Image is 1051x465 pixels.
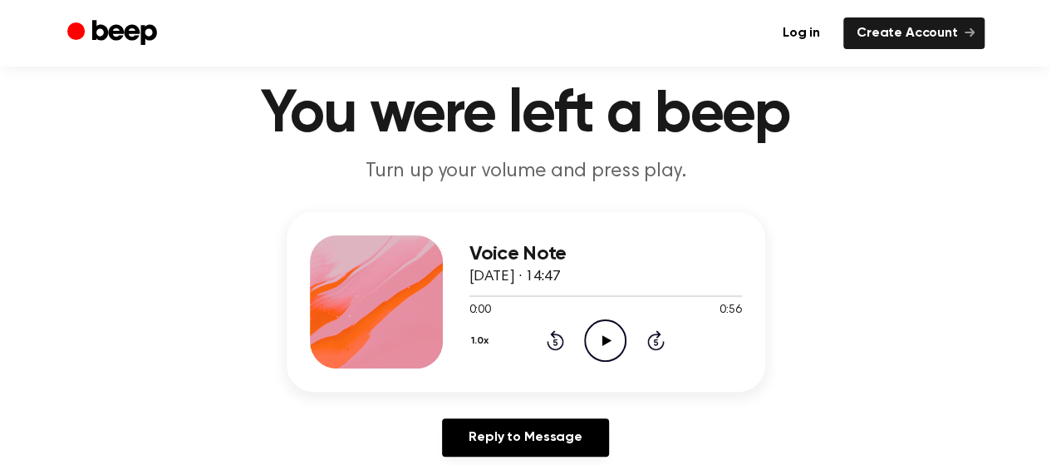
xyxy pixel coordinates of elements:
span: 0:56 [719,302,741,319]
a: Log in [769,17,833,49]
h3: Voice Note [469,243,742,265]
a: Reply to Message [442,418,608,457]
span: 0:00 [469,302,491,319]
h1: You were left a beep [101,85,951,145]
a: Create Account [843,17,985,49]
a: Beep [67,17,161,50]
button: 1.0x [469,327,495,355]
p: Turn up your volume and press play. [207,158,845,186]
span: [DATE] · 14:47 [469,270,561,284]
